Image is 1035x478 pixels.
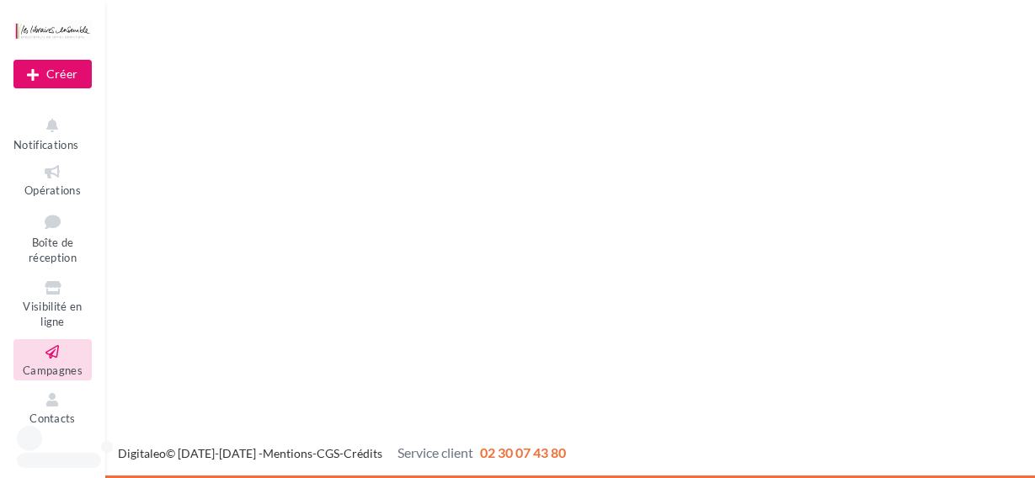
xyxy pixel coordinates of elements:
[397,444,473,460] span: Service client
[480,444,566,460] span: 02 30 07 43 80
[13,60,92,88] div: Nouvelle campagne
[317,446,339,460] a: CGS
[13,275,92,332] a: Visibilité en ligne
[344,446,382,460] a: Crédits
[263,446,312,460] a: Mentions
[23,364,83,377] span: Campagnes
[13,207,92,268] a: Boîte de réception
[13,339,92,380] a: Campagnes
[24,183,81,197] span: Opérations
[118,446,566,460] span: © [DATE]-[DATE] - - -
[29,236,77,265] span: Boîte de réception
[118,446,166,460] a: Digitaleo
[13,159,92,200] a: Opérations
[29,412,76,425] span: Contacts
[13,138,78,151] span: Notifications
[23,300,82,329] span: Visibilité en ligne
[13,387,92,428] a: Contacts
[13,60,92,88] button: Créer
